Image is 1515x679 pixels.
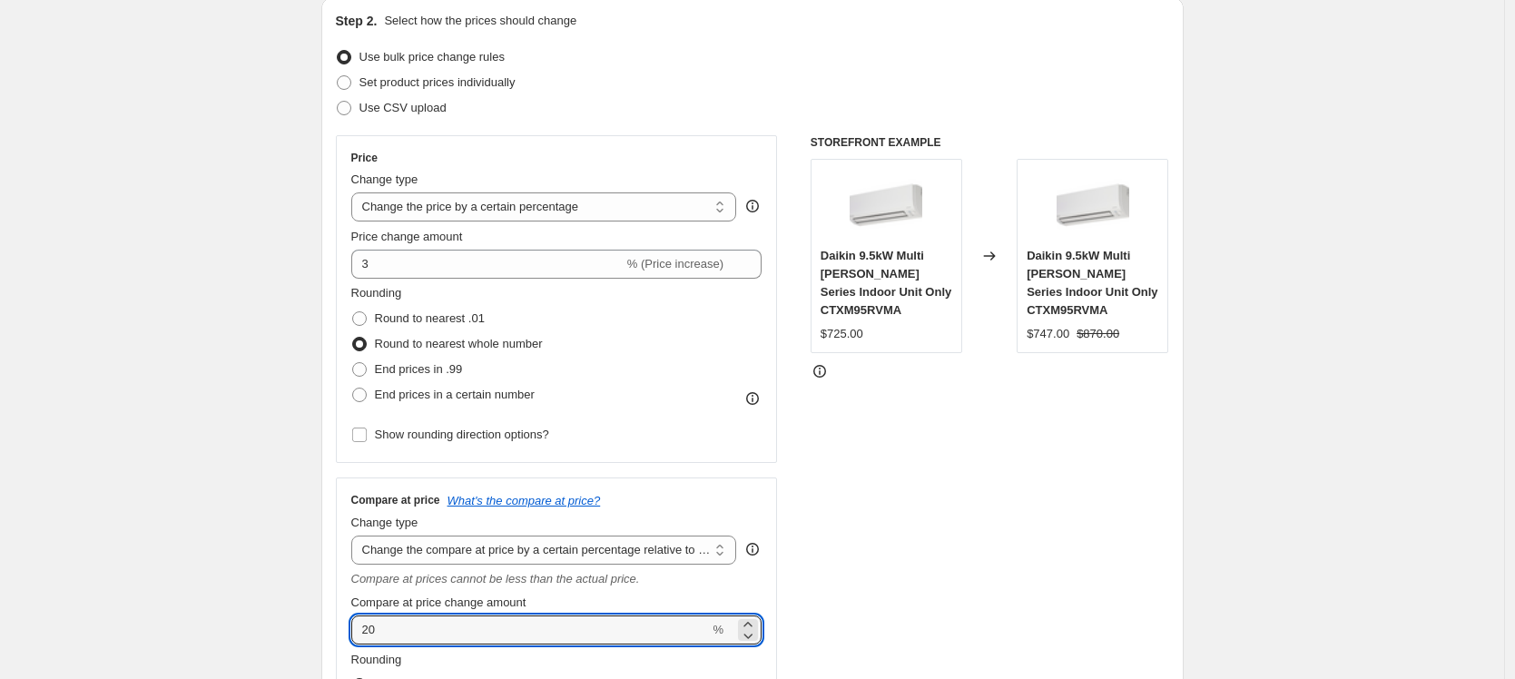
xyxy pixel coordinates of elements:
[351,151,378,165] h3: Price
[351,250,624,279] input: -15
[359,50,505,64] span: Use bulk price change rules
[351,172,418,186] span: Change type
[351,516,418,529] span: Change type
[336,12,378,30] h2: Step 2.
[850,169,922,241] img: Daikin-multi-head-indoor-unit_31ebed74-e785-4da5-b4d0-3f2c82e814ca_80x.png
[448,494,601,507] button: What's the compare at price?
[811,135,1169,150] h6: STOREFRONT EXAMPLE
[351,230,463,243] span: Price change amount
[375,337,543,350] span: Round to nearest whole number
[351,572,640,586] i: Compare at prices cannot be less than the actual price.
[1057,169,1129,241] img: Daikin-multi-head-indoor-unit_31ebed74-e785-4da5-b4d0-3f2c82e814ca_80x.png
[1027,249,1157,317] span: Daikin 9.5kW Multi [PERSON_NAME] Series Indoor Unit Only CTXM95RVMA
[375,362,463,376] span: End prices in .99
[359,101,447,114] span: Use CSV upload
[351,615,710,645] input: 20
[351,653,402,666] span: Rounding
[351,286,402,300] span: Rounding
[384,12,576,30] p: Select how the prices should change
[713,623,723,636] span: %
[743,197,762,215] div: help
[1027,325,1069,343] div: $747.00
[743,540,762,558] div: help
[351,595,526,609] span: Compare at price change amount
[1077,325,1119,343] strike: $870.00
[627,257,723,271] span: % (Price increase)
[375,311,485,325] span: Round to nearest .01
[821,325,863,343] div: $725.00
[375,388,535,401] span: End prices in a certain number
[821,249,951,317] span: Daikin 9.5kW Multi [PERSON_NAME] Series Indoor Unit Only CTXM95RVMA
[359,75,516,89] span: Set product prices individually
[351,493,440,507] h3: Compare at price
[375,428,549,441] span: Show rounding direction options?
